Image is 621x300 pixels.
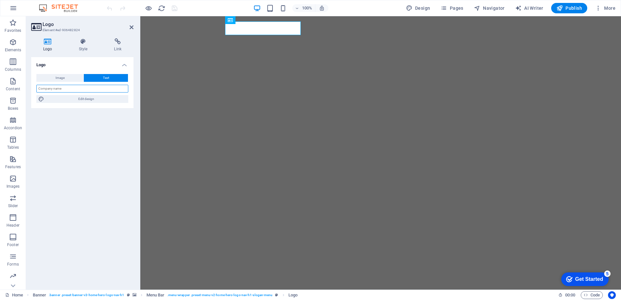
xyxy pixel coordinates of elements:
[102,38,133,52] h4: Link
[7,242,19,247] p: Footer
[471,3,507,13] button: Navigator
[158,5,165,12] i: Reload page
[4,3,51,17] div: Get Started 5 items remaining, 0% complete
[33,291,298,299] nav: breadcrumb
[31,57,133,69] h4: Logo
[6,223,19,228] p: Header
[31,38,67,52] h4: Logo
[146,291,165,299] span: Click to select. Double-click to edit
[4,281,22,286] p: Marketing
[67,38,102,52] h4: Style
[6,86,20,92] p: Content
[403,3,433,13] button: Design
[46,95,126,103] span: Edit design
[7,262,19,267] p: Forms
[5,67,21,72] p: Columns
[513,3,546,13] button: AI Writer
[319,5,325,11] i: On resize automatically adjust zoom level to fit chosen device.
[570,293,571,297] span: :
[18,7,45,13] div: Get Started
[302,4,312,12] h6: 100%
[292,4,315,12] button: 100%
[5,164,21,169] p: Features
[37,4,86,12] img: Editor Logo
[558,291,576,299] h6: Session time
[440,5,463,11] span: Pages
[133,293,136,297] i: This element contains a background
[103,74,109,82] span: Text
[288,291,298,299] span: Click to select. Double-click to edit
[608,291,616,299] button: Usercentrics
[84,74,128,82] button: Text
[49,291,124,299] span: . banner .preset-banner-v3-home-hero-logo-nav-h1
[551,3,587,13] button: Publish
[4,125,22,131] p: Accordion
[5,291,23,299] a: Click to cancel selection. Double-click to open Pages
[56,74,65,82] span: Image
[406,5,430,11] span: Design
[167,291,273,299] span: . menu-wrapper .preset-menu-v2-home-hero-logo-nav-h1-slogan-menu
[8,106,19,111] p: Boxes
[46,1,53,8] div: 5
[43,27,120,33] h3: Element #ed-906482824
[438,3,466,13] button: Pages
[6,184,20,189] p: Images
[8,203,18,208] p: Slider
[275,293,278,297] i: This element is a customizable preset
[36,85,128,93] input: Company name
[43,21,133,27] h2: Logo
[36,74,83,82] button: Image
[158,4,165,12] button: reload
[565,291,575,299] span: 00 00
[584,291,600,299] span: Code
[515,5,543,11] span: AI Writer
[403,3,433,13] div: Design (Ctrl+Alt+Y)
[127,293,130,297] i: This element is a customizable preset
[474,5,505,11] span: Navigator
[36,95,128,103] button: Edit design
[33,291,46,299] span: Click to select. Double-click to edit
[592,3,618,13] button: More
[5,47,21,53] p: Elements
[5,28,21,33] p: Favorites
[7,145,19,150] p: Tables
[595,5,615,11] span: More
[581,291,603,299] button: Code
[556,5,582,11] span: Publish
